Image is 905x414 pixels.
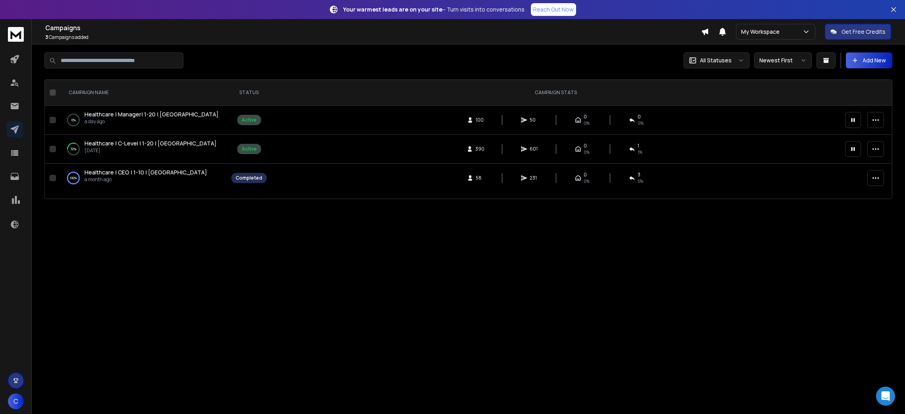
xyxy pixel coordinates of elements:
th: CAMPAIGN NAME [59,80,227,106]
span: 0% [584,178,590,184]
span: 0 [584,172,587,178]
button: Newest First [754,52,812,68]
div: Active [242,117,257,123]
p: [DATE] [85,147,217,154]
div: Completed [236,175,262,181]
span: 0% [584,120,590,126]
span: 1 % [638,149,642,155]
button: Get Free Credits [825,24,891,40]
th: CAMPAIGN STATS [271,80,840,106]
a: Healthcare | Manager| 1-20 | [GEOGRAPHIC_DATA] [85,110,219,118]
p: a day ago [85,118,219,125]
button: Add New [846,52,892,68]
span: 100 [476,117,484,123]
img: logo [8,27,24,42]
strong: Your warmest leads are on your site [343,6,442,13]
div: Open Intercom Messenger [876,387,895,406]
span: 0 [638,114,641,120]
span: 601 [530,146,538,152]
span: 0% [584,149,590,155]
span: 3 [638,172,640,178]
td: 0%Healthcare | Manager| 1-20 | [GEOGRAPHIC_DATA]a day ago [59,106,227,135]
td: 32%Healthcare | C-Level | 1-20 | [GEOGRAPHIC_DATA][DATE] [59,135,227,164]
span: 5 % [638,178,643,184]
p: All Statuses [700,56,732,64]
a: Reach Out Now [531,3,576,16]
span: 0 % [638,120,644,126]
div: Active [242,146,257,152]
span: 3 [45,34,48,41]
span: 50 [530,117,538,123]
span: 1 [638,143,639,149]
a: Healthcare | CEO | 1-10 | [GEOGRAPHIC_DATA] [85,168,207,176]
span: 390 [475,146,484,152]
p: Reach Out Now [533,6,574,14]
span: 0 [584,114,587,120]
p: – Turn visits into conversations [343,6,525,14]
p: 100 % [70,174,77,182]
p: Campaigns added [45,34,701,41]
p: My Workspace [741,28,783,36]
span: 58 [476,175,484,181]
td: 100%Healthcare | CEO | 1-10 | [GEOGRAPHIC_DATA]a month ago [59,164,227,193]
a: Healthcare | C-Level | 1-20 | [GEOGRAPHIC_DATA] [85,139,217,147]
span: 0 [584,143,587,149]
button: C [8,393,24,409]
p: Get Free Credits [842,28,886,36]
p: 0 % [71,116,76,124]
p: a month ago [85,176,207,183]
h1: Campaigns [45,23,701,33]
p: 32 % [71,145,77,153]
span: 231 [530,175,538,181]
th: STATUS [227,80,271,106]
